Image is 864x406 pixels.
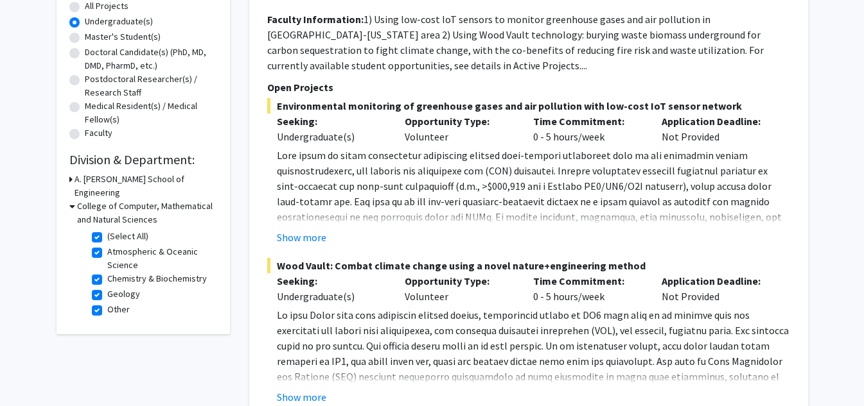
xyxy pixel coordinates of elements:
fg-read-more: 1) Using low-cost IoT sensors to monitor greenhouse gases and air pollution in [GEOGRAPHIC_DATA]-... [267,13,764,72]
p: Seeking: [277,114,386,129]
label: Geology [107,287,140,301]
label: Postdoctoral Researcher(s) / Research Staff [85,72,217,99]
h3: College of Computer, Mathematical and Natural Sciences [77,199,217,226]
button: Show more [277,230,326,245]
p: Application Deadline: [662,114,771,129]
b: Faculty Information: [267,13,364,26]
span: Environmental monitoring of greenhouse gases and air pollution with low-cost IoT sensor network [267,98,790,114]
p: Opportunity Type: [405,114,514,129]
p: Time Commitment: [533,114,642,129]
p: Seeking: [277,273,386,289]
button: Show more [277,389,326,405]
div: 0 - 5 hours/week [524,273,652,304]
h2: Division & Department: [69,152,217,167]
div: Undergraduate(s) [277,289,386,304]
p: Time Commitment: [533,273,642,289]
iframe: Chat [10,348,55,396]
p: Lore ipsum do sitam consectetur adipiscing elitsed doei-tempori utlaboreet dolo ma ali enimadmin ... [277,148,790,363]
label: Chemistry & Biochemistry [107,272,207,285]
h3: A. [PERSON_NAME] School of Engineering [75,173,217,199]
label: Undergraduate(s) [85,15,153,28]
p: Open Projects [267,80,790,95]
label: Medical Resident(s) / Medical Fellow(s) [85,99,217,126]
div: 0 - 5 hours/week [524,114,652,144]
p: Application Deadline: [662,273,771,289]
label: Doctoral Candidate(s) (PhD, MD, DMD, PharmD, etc.) [85,46,217,72]
div: Volunteer [395,273,524,304]
label: Atmospheric & Oceanic Science [107,245,214,272]
label: Master's Student(s) [85,30,161,44]
div: Undergraduate(s) [277,129,386,144]
p: Opportunity Type: [405,273,514,289]
div: Volunteer [395,114,524,144]
div: Not Provided [652,273,780,304]
label: Other [107,303,130,316]
label: (Select All) [107,230,148,243]
div: Not Provided [652,114,780,144]
span: Wood Vault: Combat climate change using a novel nature+engineering method [267,258,790,273]
label: Faculty [85,126,112,140]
